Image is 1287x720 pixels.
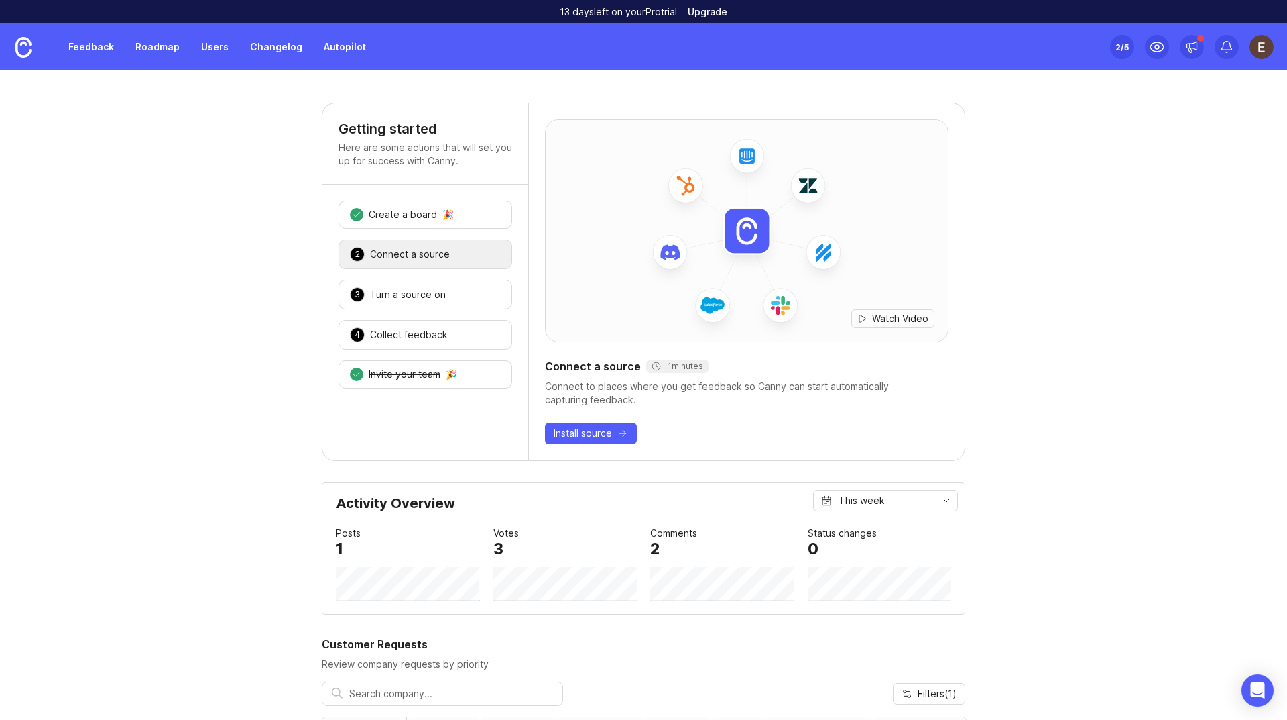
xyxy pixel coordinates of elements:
[316,35,374,59] a: Autopilot
[336,526,361,541] div: Posts
[336,541,343,557] div: 1
[893,683,965,705] button: Filters(1)
[851,309,934,328] button: Watch Video
[15,37,32,58] img: Canny Home
[370,248,450,261] div: Connect a source
[350,327,365,342] div: 4
[546,110,948,352] img: installed-source-hero-8cc2ac6e746a3ed68ab1d0118ebd9805.png
[918,687,957,701] span: Filters
[350,247,365,262] div: 2
[242,35,310,59] a: Changelog
[1241,674,1274,707] div: Open Intercom Messenger
[944,688,957,699] span: ( 1 )
[808,526,877,541] div: Status changes
[560,5,677,19] p: 13 days left on your Pro trial
[369,208,437,221] div: Create a board
[545,423,637,444] button: Install source
[322,658,965,671] p: Review company requests by priority
[1115,38,1129,56] div: 2 /5
[652,361,703,372] div: 1 minutes
[688,7,727,17] a: Upgrade
[1249,35,1274,59] img: Елена Кушпель
[350,287,365,302] div: 3
[336,497,951,521] div: Activity Overview
[322,636,965,652] h2: Customer Requests
[936,495,957,506] svg: toggle icon
[1110,35,1134,59] button: 2/5
[545,358,948,374] div: Connect a source
[839,493,885,508] div: This week
[127,35,188,59] a: Roadmap
[545,380,948,407] div: Connect to places where you get feedback so Canny can start automatically capturing feedback.
[650,526,697,541] div: Comments
[650,541,660,557] div: 2
[339,119,512,138] h4: Getting started
[193,35,237,59] a: Users
[349,686,553,701] input: Search company...
[808,541,818,557] div: 0
[369,368,440,381] div: Invite your team
[370,288,446,301] div: Turn a source on
[554,427,612,440] span: Install source
[872,312,928,325] span: Watch Video
[370,328,448,342] div: Collect feedback
[60,35,122,59] a: Feedback
[442,210,454,219] div: 🎉
[339,141,512,168] p: Here are some actions that will set you up for success with Canny.
[446,370,457,379] div: 🎉
[493,526,519,541] div: Votes
[493,541,503,557] div: 3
